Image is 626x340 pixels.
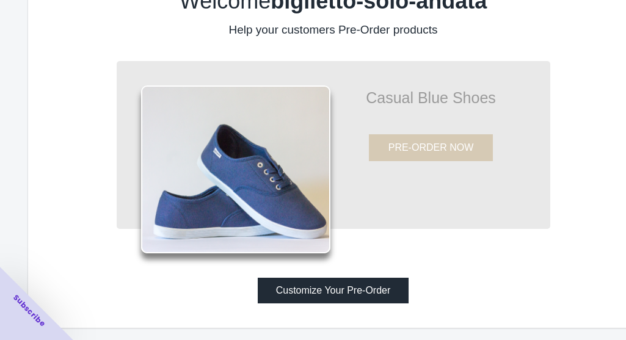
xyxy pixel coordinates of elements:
[330,92,532,104] p: Casual Blue Shoes
[141,85,330,253] img: shoes.png
[228,23,437,36] label: Help your customers Pre-Order products
[11,292,48,329] span: Subscribe
[369,134,493,161] button: PRE-ORDER NOW
[258,278,409,303] button: Customize Your Pre-Order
